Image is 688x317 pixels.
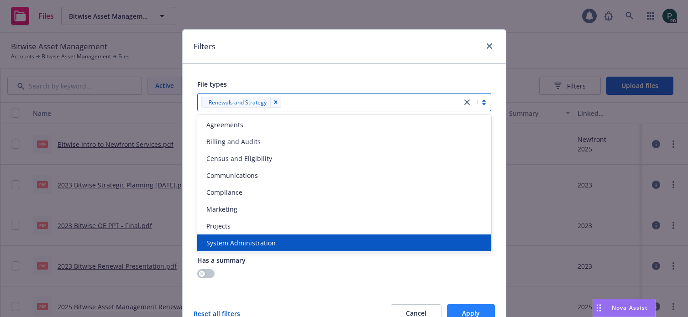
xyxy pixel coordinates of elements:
[205,98,267,107] span: Renewals and Strategy
[206,187,242,197] span: Compliance
[270,97,281,108] div: Remove [object Object]
[593,299,656,317] button: Nova Assist
[206,171,258,180] span: Communications
[206,120,243,130] span: Agreements
[206,204,237,214] span: Marketing
[206,154,272,163] span: Census and Eligibility
[593,299,604,317] div: Drag to move
[197,80,227,88] span: File types
[209,98,267,107] span: Renewals and Strategy
[484,41,495,52] a: close
[194,41,215,52] h1: Filters
[197,256,246,265] span: Has a summary
[612,304,648,312] span: Nova Assist
[206,221,231,231] span: Projects
[206,238,276,248] span: System Administration
[462,97,473,108] a: close
[206,137,261,146] span: Billing and Audits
